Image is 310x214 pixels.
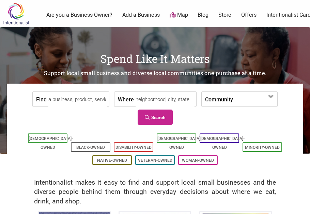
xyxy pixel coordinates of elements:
[29,136,73,150] a: [DEMOGRAPHIC_DATA]-Owned
[36,92,47,106] label: Find
[34,178,276,206] h2: Intentionalist makes it easy to find and support local small businesses and the diverse people be...
[198,11,208,19] a: Blog
[241,11,257,19] a: Offers
[138,158,172,163] a: Veteran-Owned
[200,136,245,150] a: [DEMOGRAPHIC_DATA]-Owned
[97,158,127,163] a: Native-Owned
[182,158,214,163] a: Woman-Owned
[136,92,195,107] input: neighborhood, city, state
[122,11,160,19] a: Add a Business
[46,11,112,19] a: Are you a Business Owner?
[76,145,105,150] a: Black-Owned
[218,11,231,19] a: Store
[138,110,173,125] a: Search
[115,145,152,150] a: Disability-Owned
[245,145,280,150] a: Minority-Owned
[118,92,134,106] label: Where
[157,136,202,150] a: [DEMOGRAPHIC_DATA]-Owned
[205,92,233,106] label: Community
[48,92,107,107] input: a business, product, service
[170,11,188,19] a: Map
